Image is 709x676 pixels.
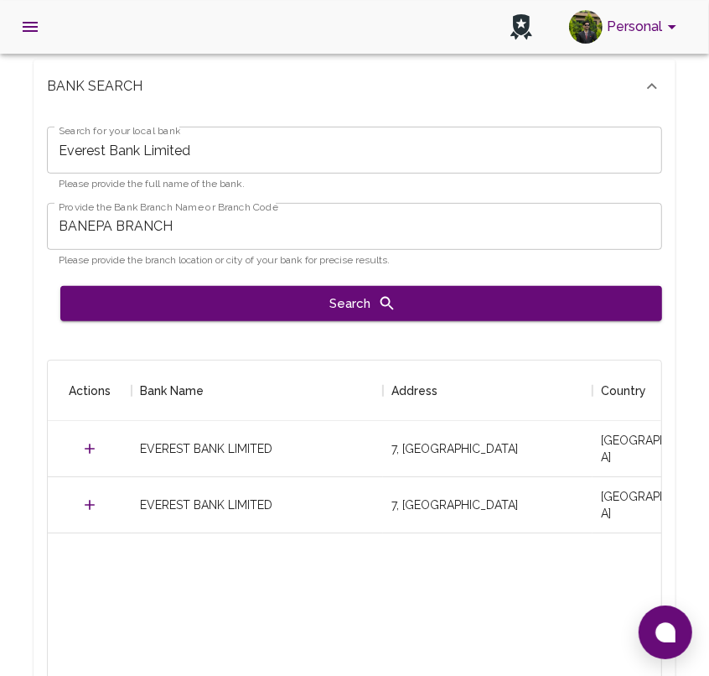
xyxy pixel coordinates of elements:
div: BANK SEARCH [34,60,675,113]
button: Select [77,492,102,517]
label: Provide the Bank Branch Name or Branch Code [59,200,278,214]
div: Country [601,361,646,421]
button: Search [60,286,662,321]
div: Actions [48,361,132,421]
p: BANK SEARCH [47,76,243,96]
p: Please provide the full name of the bank. [59,176,650,193]
div: Address [383,361,593,421]
label: Search for your local bank [59,123,180,138]
button: Open chat window [639,606,692,659]
div: 7, BANEPA MUNICIPALITY [391,440,518,457]
p: Please provide the branch location or city of your bank for precise results. [59,252,650,269]
div: Bank Name [132,361,383,421]
div: Address [391,361,437,421]
button: Select [77,436,102,461]
input: Enter bank name [47,127,662,174]
div: Bank Name [140,361,204,421]
div: 7, BANEPA MUNICIPALITY [391,497,518,513]
button: account of current user [562,5,689,49]
img: avatar [569,10,603,44]
button: open drawer [10,7,50,47]
div: EVEREST BANK LIMITED [140,440,272,457]
input: Enter bank branch name or code [47,203,662,250]
div: EVEREST BANK LIMITED [140,497,272,513]
div: Actions [69,361,111,421]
